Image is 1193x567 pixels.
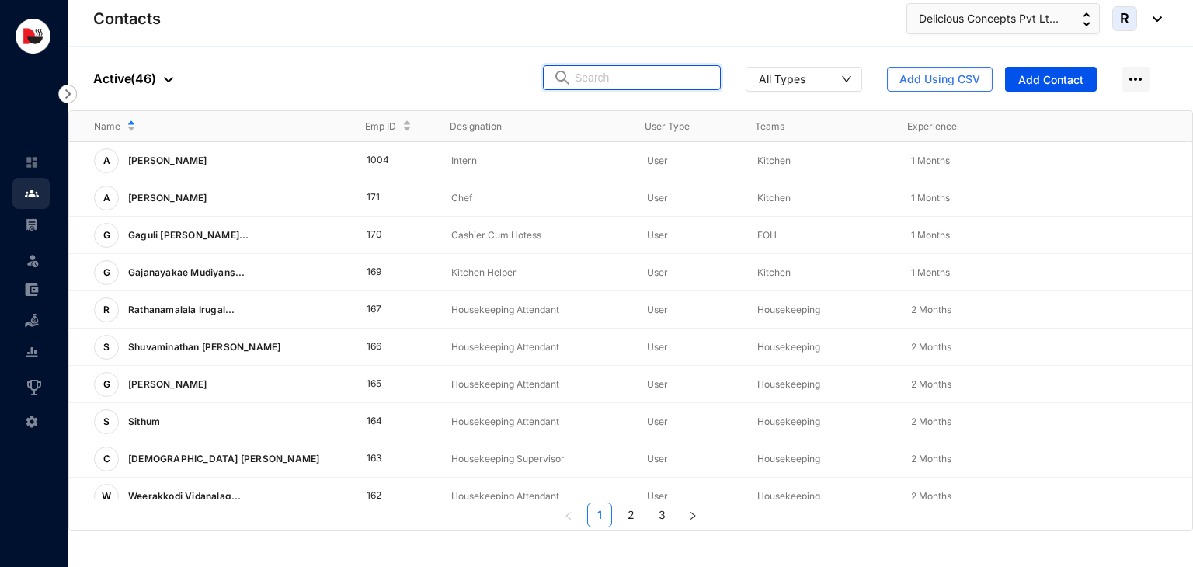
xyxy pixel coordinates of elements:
[451,153,622,169] p: Intern
[757,339,885,355] p: Housekeeping
[451,489,622,504] p: Housekeeping Attendant
[1120,12,1129,26] span: R
[103,305,110,315] span: R
[342,478,427,515] td: 162
[688,511,697,520] span: right
[911,304,951,315] span: 2 Months
[103,268,110,277] span: G
[647,229,668,241] span: User
[911,266,950,278] span: 1 Months
[906,3,1100,34] button: Delicious Concepts Pvt Lt...
[650,503,673,527] a: 3
[757,414,885,430] p: Housekeeping
[620,111,730,142] th: User Type
[25,345,39,359] img: report-unselected.e6a6b4230fc7da01f883.svg
[757,489,885,504] p: Housekeeping
[911,341,951,353] span: 2 Months
[451,414,622,430] p: Housekeeping Attendant
[757,451,885,467] p: Housekeeping
[911,453,951,464] span: 2 Months
[882,111,1035,142] th: Experience
[119,447,325,471] p: [DEMOGRAPHIC_DATA] [PERSON_NAME]
[757,265,885,280] p: Kitchen
[342,291,427,329] td: 167
[93,8,161,30] p: Contacts
[342,440,427,478] td: 163
[425,111,620,142] th: Designation
[94,119,120,134] span: Name
[911,155,950,166] span: 1 Months
[451,451,622,467] p: Housekeeping Supervisor
[841,74,852,85] span: down
[25,252,40,268] img: leave-unselected.2934df6273408c3f84d9.svg
[1018,72,1083,88] span: Add Contact
[119,409,166,434] p: Sithum
[647,453,668,464] span: User
[757,302,885,318] p: Housekeeping
[128,490,242,502] span: Weerakkodi Vidanalag...
[119,372,214,397] p: [PERSON_NAME]
[757,190,885,206] p: Kitchen
[1122,67,1150,92] img: more-horizontal.eedb2faff8778e1aceccc67cc90ae3cb.svg
[342,329,427,366] td: 166
[1005,67,1097,92] button: Add Contact
[649,503,674,527] li: 3
[12,274,50,305] li: Expenses
[164,77,173,82] img: dropdown-black.8e83cc76930a90b1a4fdb6d089b7bf3a.svg
[103,343,110,352] span: S
[58,85,77,103] img: nav-icon-right.af6afadce00d159da59955279c43614e.svg
[618,503,643,527] li: 2
[647,378,668,390] span: User
[647,266,668,278] span: User
[1145,16,1162,22] img: dropdown-black.8e83cc76930a90b1a4fdb6d089b7bf3a.svg
[619,503,642,527] a: 2
[647,341,668,353] span: User
[911,192,950,203] span: 1 Months
[25,283,39,297] img: expense-unselected.2edcf0507c847f3e9e96.svg
[575,66,711,89] input: Search
[342,179,427,217] td: 171
[119,335,287,360] p: Shuvaminathan [PERSON_NAME]
[759,71,805,86] div: All Types
[103,380,110,389] span: G
[342,366,427,403] td: 165
[647,304,668,315] span: User
[647,416,668,427] span: User
[340,111,425,142] th: Emp ID
[342,142,427,179] td: 1004
[342,254,427,291] td: 169
[451,265,622,280] p: Kitchen Helper
[25,314,39,328] img: loan-unselected.d74d20a04637f2d15ab5.svg
[25,415,39,429] img: settings-unselected.1febfda315e6e19643a1.svg
[103,417,110,426] span: S
[12,305,50,336] li: Loan
[899,71,980,87] span: Add Using CSV
[911,416,951,427] span: 2 Months
[93,69,173,88] p: Active ( 46 )
[12,209,50,240] li: Payroll
[16,19,50,54] img: logo
[647,192,668,203] span: User
[365,119,396,134] span: Emp ID
[119,186,214,210] p: [PERSON_NAME]
[128,229,249,241] span: Gaguli [PERSON_NAME]...
[103,231,110,240] span: G
[119,148,214,173] p: [PERSON_NAME]
[128,266,245,278] span: Gajanayakae Mudiyans...
[12,147,50,178] li: Home
[25,378,43,397] img: award_outlined.f30b2bda3bf6ea1bf3dd.svg
[647,155,668,166] span: User
[25,217,39,231] img: payroll-unselected.b590312f920e76f0c668.svg
[746,67,862,92] button: All Types
[887,67,993,92] button: Add Using CSV
[103,193,110,203] span: A
[730,111,882,142] th: Teams
[553,70,572,85] img: search.8ce656024d3affaeffe32e5b30621cb7.svg
[757,153,885,169] p: Kitchen
[451,377,622,392] p: Housekeeping Attendant
[342,217,427,254] td: 170
[451,190,622,206] p: Chef
[12,336,50,367] li: Reports
[1083,12,1090,26] img: up-down-arrow.74152d26bf9780fbf563ca9c90304185.svg
[556,503,581,527] button: left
